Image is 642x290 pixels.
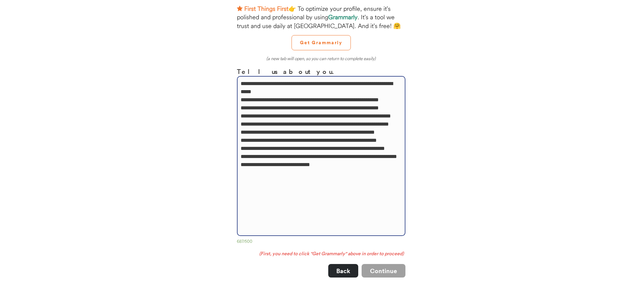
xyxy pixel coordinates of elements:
[244,5,288,12] strong: First Things First
[292,35,351,50] button: Get Grammarly
[237,4,405,30] div: 👉 To optimize your profile, ensure it's polished and professional by using . It's a tool we trust...
[362,264,405,278] button: Continue
[328,13,358,21] strong: Grammarly
[237,251,405,257] div: (First, you need to click "Get Grammarly" above in order to proceed)
[328,264,358,278] button: Back
[237,239,405,245] div: 687/500
[237,67,405,76] h3: Tell us about you.
[266,56,376,61] em: (a new tab will open, so you can return to complete easily)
